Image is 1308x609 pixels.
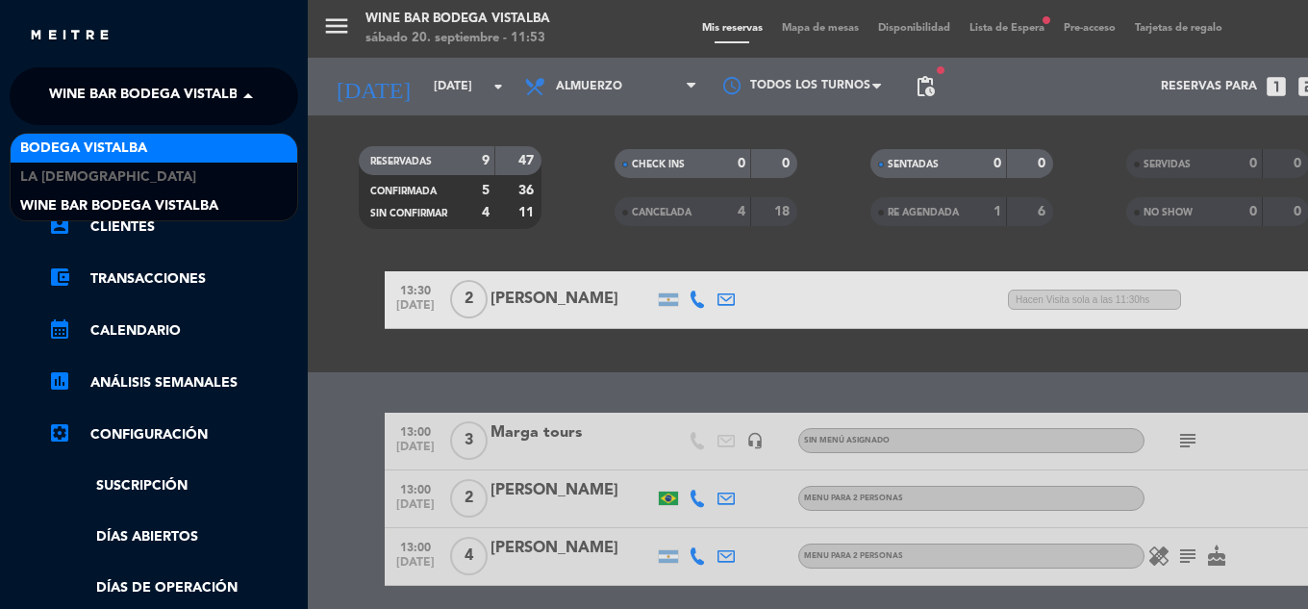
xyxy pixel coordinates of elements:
i: settings_applications [48,421,71,444]
a: account_balance_walletTransacciones [48,267,298,291]
i: account_box [48,214,71,237]
a: assessmentANÁLISIS SEMANALES [48,371,298,394]
a: Días de Operación [48,577,298,599]
a: Días abiertos [48,526,298,548]
span: Wine Bar Bodega Vistalba [20,195,218,217]
span: Wine Bar Bodega Vistalba [49,76,247,116]
a: calendar_monthCalendario [48,319,298,343]
i: account_balance_wallet [48,266,71,289]
span: BODEGA VISTALBA [20,138,147,160]
i: assessment [48,369,71,393]
a: Suscripción [48,475,298,497]
span: LA [DEMOGRAPHIC_DATA] [20,166,196,189]
a: account_boxClientes [48,216,298,239]
img: MEITRE [29,29,111,43]
i: calendar_month [48,317,71,341]
a: Configuración [48,423,298,446]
